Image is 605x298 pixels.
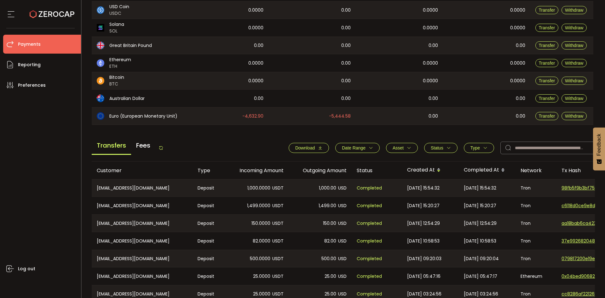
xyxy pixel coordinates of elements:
[429,113,438,120] span: 0.00
[338,273,347,280] span: USD
[92,267,193,285] div: [EMAIL_ADDRESS][DOMAIN_NAME]
[251,220,270,227] span: 150.0000
[109,63,131,70] span: ETH
[131,137,155,154] span: Fees
[248,24,263,32] span: 0.0000
[254,42,263,49] span: 0.00
[470,145,480,150] span: Type
[562,41,587,50] button: Withdraw
[357,290,382,298] span: Completed
[516,232,556,250] div: Tron
[516,113,525,120] span: 0.00
[272,202,284,209] span: USDT
[109,3,129,10] span: USD Coin
[325,273,336,280] span: 25.00
[341,42,351,49] span: 0.00
[464,237,496,245] span: [DATE] 10:58:53
[248,60,263,67] span: 0.0000
[193,167,226,174] div: Type
[516,250,556,267] div: Tron
[573,268,605,298] iframe: Chat Widget
[357,184,382,192] span: Completed
[562,6,587,14] button: Withdraw
[109,10,129,17] span: USDC
[97,24,104,32] img: sol_portfolio.png
[407,220,440,227] span: [DATE] 12:54:29
[357,237,382,245] span: Completed
[539,25,555,30] span: Transfer
[97,95,104,102] img: aud_portfolio.svg
[539,8,555,13] span: Transfer
[272,273,284,280] span: USDT
[429,42,438,49] span: 0.00
[325,290,336,298] span: 25.00
[97,42,104,49] img: gbp_portfolio.svg
[593,127,605,170] button: Feedback - Show survey
[250,255,270,262] span: 500.0000
[253,237,270,245] span: 82.0000
[565,61,583,66] span: Withdraw
[109,28,124,34] span: SOL
[535,112,559,120] button: Transfer
[565,43,583,48] span: Withdraw
[393,145,404,150] span: Asset
[109,42,152,49] span: Great Britain Pound
[272,237,284,245] span: USDT
[319,184,336,192] span: 1,000.00
[92,232,193,250] div: [EMAIL_ADDRESS][DOMAIN_NAME]
[341,60,351,67] span: 0.00
[535,94,559,102] button: Transfer
[565,8,583,13] span: Withdraw
[109,81,124,87] span: BTC
[253,273,270,280] span: 25.0000
[193,197,226,214] div: Deposit
[431,145,443,150] span: Status
[338,290,347,298] span: USD
[407,255,441,262] span: [DATE] 09:20:03
[97,59,104,67] img: eth_portfolio.svg
[289,143,329,153] button: Download
[539,78,555,83] span: Transfer
[18,60,41,69] span: Reporting
[92,167,193,174] div: Customer
[423,24,438,32] span: 0.0000
[109,113,177,120] span: Euro (European Monetary Unit)
[516,197,556,214] div: Tron
[193,250,226,267] div: Deposit
[357,255,382,262] span: Completed
[253,290,270,298] span: 25.0000
[338,255,347,262] span: USD
[272,290,284,298] span: USDT
[423,60,438,67] span: 0.0000
[97,112,104,120] img: eur_portfolio.svg
[464,202,496,209] span: [DATE] 15:20:27
[423,77,438,85] span: 0.0000
[295,145,315,150] span: Download
[565,25,583,30] span: Withdraw
[272,220,284,227] span: USDT
[248,7,263,14] span: 0.0000
[335,143,380,153] button: Date Range
[193,232,226,250] div: Deposit
[539,114,555,119] span: Transfer
[539,96,555,101] span: Transfer
[596,134,602,156] span: Feedback
[193,215,226,232] div: Deposit
[516,215,556,232] div: Tron
[407,202,440,209] span: [DATE] 15:20:27
[516,267,556,285] div: Ethereum
[535,24,559,32] button: Transfer
[516,42,525,49] span: 0.00
[464,273,497,280] span: [DATE] 05:47:17
[242,113,263,120] span: -4,632.90
[289,167,352,174] div: Outgoing Amount
[272,184,284,192] span: USDT
[248,77,263,85] span: 0.0000
[341,24,351,32] span: 0.00
[341,95,351,102] span: 0.00
[338,220,347,227] span: USD
[516,179,556,196] div: Tron
[535,6,559,14] button: Transfer
[516,95,525,102] span: 0.00
[562,59,587,67] button: Withdraw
